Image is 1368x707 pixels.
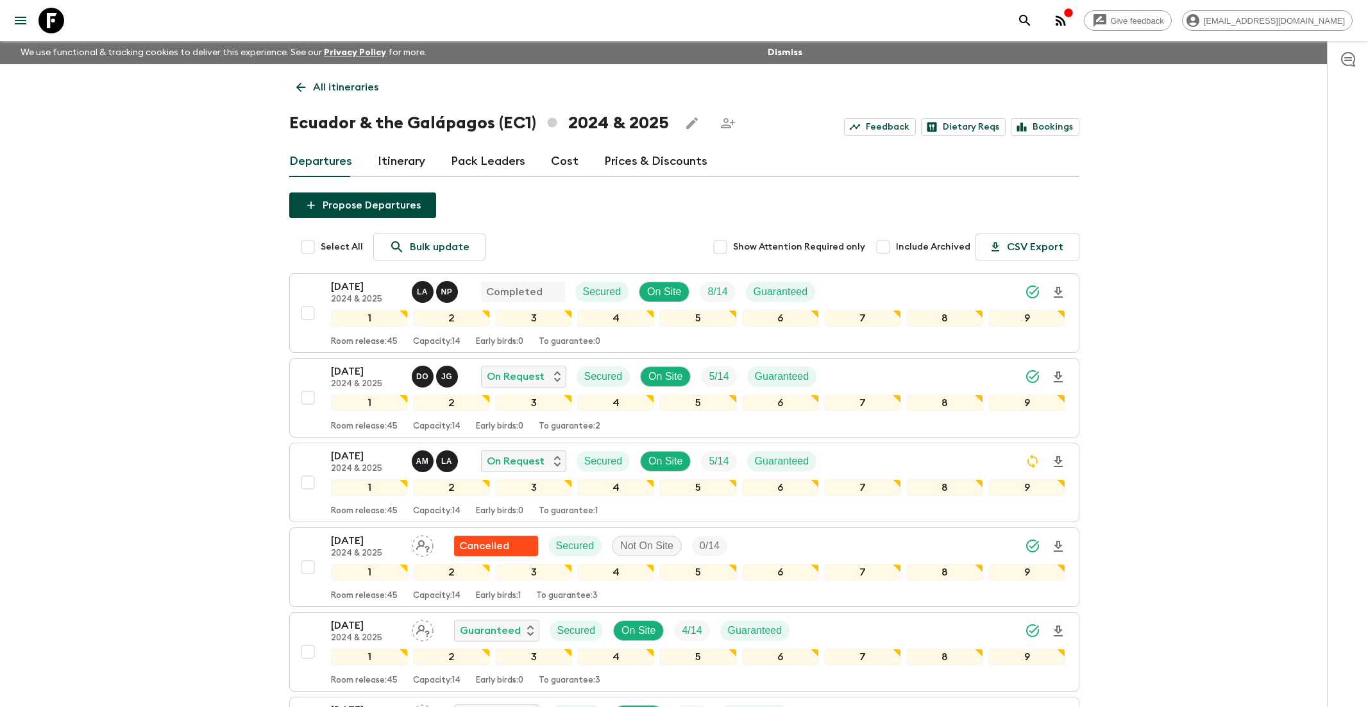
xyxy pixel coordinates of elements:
[577,564,654,581] div: 4
[674,620,709,641] div: Trip Fill
[755,454,809,469] p: Guaranteed
[715,110,741,136] span: Share this itinerary
[682,623,702,638] p: 4 / 14
[412,539,434,549] span: Assign pack leader
[1084,10,1172,31] a: Give feedback
[921,118,1006,136] a: Dietary Reqs
[700,538,720,554] p: 0 / 14
[413,337,460,347] p: Capacity: 14
[659,479,736,496] div: 5
[613,620,664,641] div: On Site
[495,564,572,581] div: 3
[1025,454,1040,469] svg: Sync Required - Changes detected
[413,506,460,516] p: Capacity: 14
[583,284,621,300] p: Secured
[551,146,578,177] a: Cost
[289,273,1079,353] button: [DATE]2024 & 2025Luis Altamirano - Galapagos, Natalia Pesantes - MainlandCompletedSecuredOn SiteT...
[487,454,545,469] p: On Request
[413,676,460,686] p: Capacity: 14
[824,479,901,496] div: 7
[1025,284,1040,300] svg: Synced Successfully
[413,422,460,432] p: Capacity: 14
[331,533,401,549] p: [DATE]
[742,649,819,665] div: 6
[701,366,736,387] div: Trip Fill
[495,479,572,496] div: 3
[331,364,401,379] p: [DATE]
[988,564,1065,581] div: 9
[557,623,596,638] p: Secured
[331,310,408,327] div: 1
[648,454,682,469] p: On Site
[1025,369,1040,384] svg: Synced Successfully
[476,337,523,347] p: Early birds: 0
[612,536,682,556] div: Not On Site
[15,41,432,64] p: We use functional & tracking cookies to deliver this experience. See our for more.
[373,234,486,260] a: Bulk update
[707,284,727,300] p: 8 / 14
[577,310,654,327] div: 4
[742,395,819,411] div: 6
[8,8,33,33] button: menu
[709,369,729,384] p: 5 / 14
[975,234,1079,260] button: CSV Export
[754,284,808,300] p: Guaranteed
[412,285,460,295] span: Luis Altamirano - Galapagos, Natalia Pesantes - Mainland
[556,538,595,554] p: Secured
[659,649,736,665] div: 5
[289,74,385,100] a: All itineraries
[459,538,509,554] p: Cancelled
[331,379,401,389] p: 2024 & 2025
[906,649,983,665] div: 8
[412,450,460,472] button: AMLA
[659,395,736,411] div: 5
[584,369,623,384] p: Secured
[577,366,630,387] div: Secured
[539,337,600,347] p: To guarantee: 0
[906,564,983,581] div: 8
[733,241,865,253] span: Show Attention Required only
[331,448,401,464] p: [DATE]
[1025,623,1040,638] svg: Synced Successfully
[460,623,521,638] p: Guaranteed
[1197,16,1352,26] span: [EMAIL_ADDRESS][DOMAIN_NAME]
[584,454,623,469] p: Secured
[331,591,398,601] p: Room release: 45
[709,454,729,469] p: 5 / 14
[742,310,819,327] div: 6
[536,591,598,601] p: To guarantee: 3
[700,282,735,302] div: Trip Fill
[659,310,736,327] div: 5
[620,538,673,554] p: Not On Site
[331,395,408,411] div: 1
[289,110,669,136] h1: Ecuador & the Galápagos (EC1) 2024 & 2025
[476,591,521,601] p: Early birds: 1
[451,146,525,177] a: Pack Leaders
[988,479,1065,496] div: 9
[988,310,1065,327] div: 9
[1104,16,1171,26] span: Give feedback
[701,451,736,472] div: Trip Fill
[413,479,490,496] div: 2
[413,395,490,411] div: 2
[1182,10,1353,31] div: [EMAIL_ADDRESS][DOMAIN_NAME]
[331,464,401,474] p: 2024 & 2025
[1051,539,1066,554] svg: Download Onboarding
[495,310,572,327] div: 3
[539,422,600,432] p: To guarantee: 2
[324,48,386,57] a: Privacy Policy
[648,369,682,384] p: On Site
[906,479,983,496] div: 8
[486,284,543,300] p: Completed
[410,239,469,255] p: Bulk update
[1051,370,1066,385] svg: Download Onboarding
[495,649,572,665] div: 3
[487,369,545,384] p: On Request
[742,564,819,581] div: 6
[1012,8,1038,33] button: search adventures
[495,395,572,411] div: 3
[331,422,398,432] p: Room release: 45
[331,618,401,633] p: [DATE]
[412,454,460,464] span: Alex Manzaba - Mainland, Luis Altamirano - Galapagos
[550,620,604,641] div: Secured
